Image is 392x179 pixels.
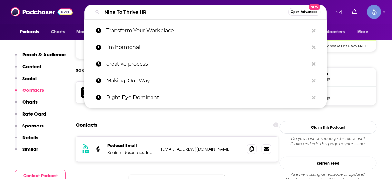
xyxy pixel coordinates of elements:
button: Reach & Audience [15,52,66,63]
button: Contacts [15,87,44,99]
button: Open AdvancedNew [288,8,321,16]
button: Sponsors [15,123,44,135]
p: Xenium Resources, Inc [107,150,156,155]
button: Similar [15,146,38,158]
span: Monitoring [76,27,99,36]
p: Contacts [22,87,44,93]
button: open menu [310,26,354,38]
span: Use code: 'podchaser' for rest of Oct + Nov FREE! [280,41,376,48]
p: Details [22,135,38,141]
p: Reach & Audience [22,52,66,58]
span: xeniumhr.libsyn.com [299,77,374,82]
button: open menu [72,26,108,38]
button: Details [15,135,38,146]
a: Official Website[DOMAIN_NAME] [283,70,374,84]
p: Podcast Email [107,143,156,148]
a: Transform Your Workplace [84,22,327,39]
p: Transform Your Workplace [106,22,309,39]
p: Sponsors [22,123,44,129]
img: User Profile [367,5,381,19]
p: Social [22,75,37,81]
button: Claim This Podcast [280,121,377,134]
button: Show profile menu [367,5,381,19]
button: Content [15,63,41,75]
h2: Socials [76,64,93,76]
input: Search podcasts, credits, & more... [102,7,288,17]
a: Making, Our Way [84,72,327,89]
button: Rate Card [15,111,46,123]
a: Show notifications dropdown [349,6,359,17]
div: Search podcasts, credits, & more... [84,5,327,19]
p: Content [22,63,41,70]
img: Podchaser - Follow, Share and Rate Podcasts [11,6,73,18]
button: open menu [15,26,47,38]
p: Right Eye Dominant [106,89,309,106]
p: Rate Card [22,111,46,117]
a: RSS Feed[DOMAIN_NAME] [283,89,374,103]
a: Show notifications dropdown [333,6,344,17]
p: Making, Our Way [106,72,309,89]
span: Podcasts [20,27,39,36]
a: Right Eye Dominant [84,89,327,106]
span: Official Website [299,71,374,77]
h2: Contacts [76,119,97,131]
span: Do you host or manage this podcast? [280,136,377,141]
span: Charts [51,27,65,36]
span: RSS Feed [299,90,374,96]
span: For Podcasters [314,27,345,36]
span: Open Advanced [291,10,318,14]
span: More [358,27,368,36]
p: Similar [22,146,38,152]
a: i'm hormonal [84,39,327,56]
p: [EMAIL_ADDRESS][DOMAIN_NAME] [161,146,242,152]
div: Claim and edit this page to your liking. [280,136,377,146]
span: Logged in as Spiral5-G1 [367,5,381,19]
h3: RSS [82,149,89,154]
button: Refresh Feed [280,157,377,169]
a: Libsyn Deal: Use code: 'podchaser' for rest of Oct + Nov FREE! [280,21,376,48]
p: creative process [106,56,309,72]
a: Charts [47,26,69,38]
p: Charts [22,99,38,105]
button: open menu [353,26,377,38]
span: New [309,4,320,10]
span: feeds.libsyn.com [299,96,374,101]
p: i'm hormonal [106,39,309,56]
a: creative process [84,56,327,72]
button: Social [15,75,37,87]
button: Charts [15,99,38,111]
